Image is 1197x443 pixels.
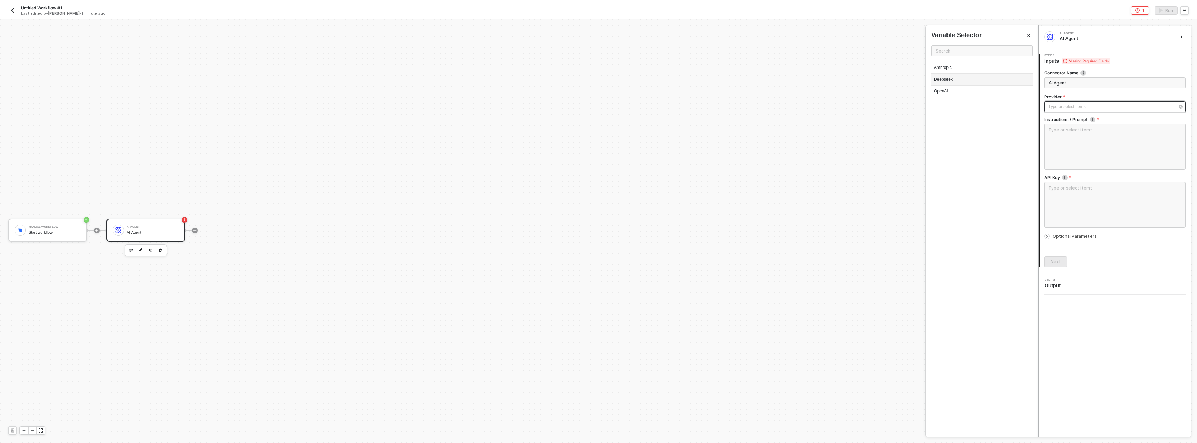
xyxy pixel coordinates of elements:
label: Connector Name [1044,70,1186,76]
span: Step 1 [1044,54,1110,57]
span: Optional Parameters [1053,234,1097,239]
span: icon-collapse-right [1179,35,1183,39]
button: Next [1044,256,1067,267]
button: back [8,6,17,15]
label: API Key [1044,175,1186,180]
button: Close [1024,31,1033,40]
span: Step 2 [1045,279,1063,281]
img: icon-info [1090,117,1095,122]
span: icon-minus [30,428,34,433]
div: AI Agent [1060,32,1164,35]
div: Step 1Inputs Missing Required FieldsConnector Nameicon-infoProviderInstructions / Prompticon-info... [1039,54,1191,267]
img: icon-info [1062,175,1068,180]
div: Deepseek [931,74,1033,86]
span: Untitled Workflow #1 [21,5,62,11]
div: 1 [1142,8,1144,14]
div: OpenAI [931,86,1033,97]
label: Instructions / Prompt [1044,116,1186,122]
button: 1 [1131,6,1149,15]
input: Enter description [1044,77,1186,88]
span: Missing Required Fields [1062,58,1110,64]
img: icon-info [1080,70,1086,76]
div: AI Agent [1060,35,1168,42]
div: Optional Parameters [1044,233,1186,240]
span: icon-error-page [1135,8,1140,13]
img: back [10,8,15,13]
div: Variable Selector [931,31,982,40]
label: Provider [1044,94,1186,100]
span: Inputs [1044,57,1110,64]
span: [PERSON_NAME] [48,11,80,16]
span: icon-expand [39,428,43,433]
span: icon-arrow-right-small [1045,234,1049,239]
div: Anthropic [931,62,1033,74]
input: Search [931,45,1033,56]
span: Output [1045,282,1063,289]
div: Last edited by - 1 minute ago [21,11,582,16]
span: icon-play [22,428,26,433]
button: activateRun [1155,6,1178,15]
img: integration-icon [1047,34,1053,40]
